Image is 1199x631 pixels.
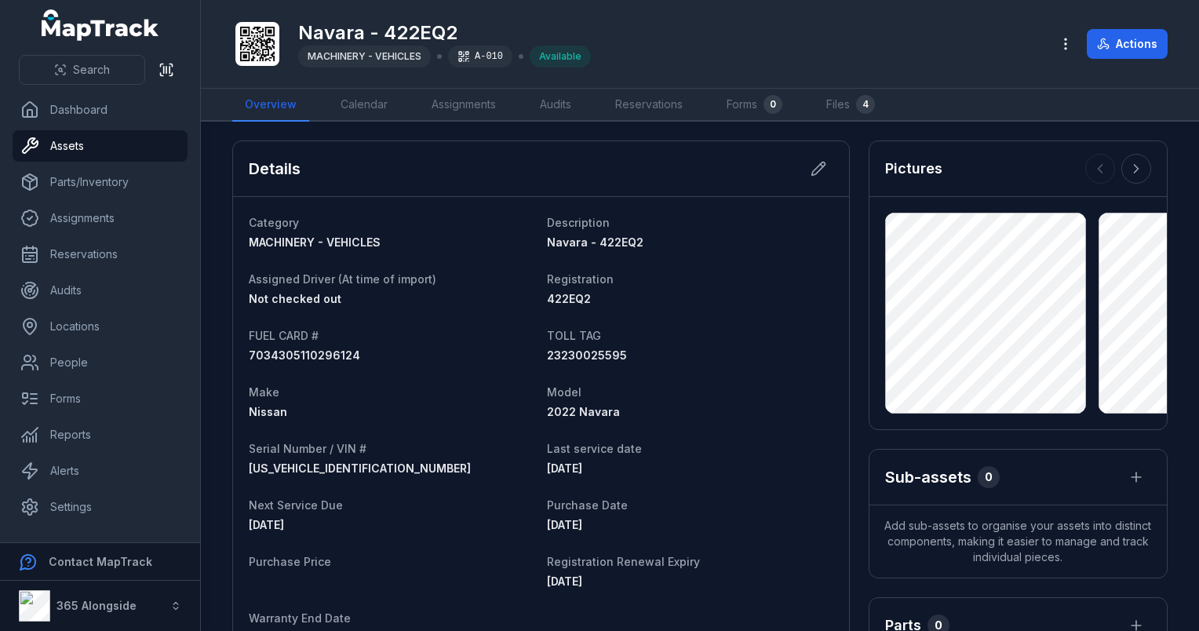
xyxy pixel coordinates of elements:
[249,498,343,512] span: Next Service Due
[547,272,614,286] span: Registration
[13,383,188,414] a: Forms
[547,518,582,531] span: [DATE]
[249,611,351,625] span: Warranty End Date
[885,158,942,180] h3: Pictures
[42,9,159,41] a: MapTrack
[13,94,188,126] a: Dashboard
[547,461,582,475] time: 13/02/2025, 12:00:00 am
[547,498,628,512] span: Purchase Date
[547,518,582,531] time: 07/01/2022, 10:00:00 am
[13,166,188,198] a: Parts/Inventory
[249,555,331,568] span: Purchase Price
[13,347,188,378] a: People
[13,419,188,450] a: Reports
[13,311,188,342] a: Locations
[232,89,309,122] a: Overview
[298,20,591,46] h1: Navara - 422EQ2
[13,275,188,306] a: Audits
[308,50,421,62] span: MACHINERY - VEHICLES
[328,89,400,122] a: Calendar
[249,461,471,475] span: [US_VEHICLE_IDENTIFICATION_NUMBER]
[547,292,591,305] span: 422EQ2
[869,505,1167,578] span: Add sub-assets to organise your assets into distinct components, making it easier to manage and t...
[814,89,887,122] a: Files4
[249,442,366,455] span: Serial Number / VIN #
[249,292,341,305] span: Not checked out
[249,235,381,249] span: MACHINERY - VEHICLES
[249,216,299,229] span: Category
[547,442,642,455] span: Last service date
[978,466,1000,488] div: 0
[547,574,582,588] time: 29/12/2025, 10:00:00 am
[56,599,137,612] strong: 365 Alongside
[547,216,610,229] span: Description
[49,555,152,568] strong: Contact MapTrack
[249,385,279,399] span: Make
[547,405,620,418] span: 2022 Navara
[249,518,284,531] span: [DATE]
[73,62,110,78] span: Search
[603,89,695,122] a: Reservations
[547,574,582,588] span: [DATE]
[249,518,284,531] time: 20/08/2025, 10:00:00 am
[1087,29,1168,59] button: Actions
[448,46,512,67] div: A-010
[13,130,188,162] a: Assets
[547,555,700,568] span: Registration Renewal Expiry
[763,95,782,114] div: 0
[249,329,319,342] span: FUEL CARD #
[19,55,145,85] button: Search
[547,235,643,249] span: Navara - 422EQ2
[547,348,627,362] span: 23230025595
[419,89,508,122] a: Assignments
[13,491,188,523] a: Settings
[249,348,360,362] span: 7034305110296124
[714,89,795,122] a: Forms0
[249,272,436,286] span: Assigned Driver (At time of import)
[547,329,601,342] span: TOLL TAG
[13,455,188,487] a: Alerts
[547,385,581,399] span: Model
[249,158,301,180] h2: Details
[530,46,591,67] div: Available
[13,202,188,234] a: Assignments
[249,405,287,418] span: Nissan
[547,461,582,475] span: [DATE]
[527,89,584,122] a: Audits
[885,466,971,488] h2: Sub-assets
[13,239,188,270] a: Reservations
[856,95,875,114] div: 4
